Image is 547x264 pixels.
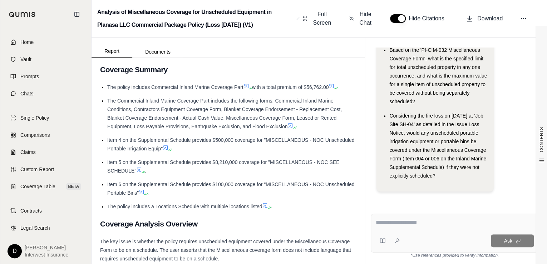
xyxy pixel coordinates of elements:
[132,46,183,58] button: Documents
[491,234,534,247] button: Ask
[5,51,87,67] a: Vault
[20,166,54,173] span: Custom Report
[5,203,87,219] a: Contracts
[337,84,339,90] span: .
[20,131,50,139] span: Comparisons
[71,9,83,20] button: Collapse sidebar
[66,183,81,190] span: BETA
[100,239,351,261] span: The key issue is whether the policy requires unscheduled equipment covered under the Miscellaneou...
[5,110,87,126] a: Single Policy
[25,244,68,251] span: [PERSON_NAME]
[107,137,354,151] span: Item 4 on the Supplemental Schedule provides $500,000 coverage for "MISCELLANEOUS - NOC Unschedul...
[389,47,487,104] span: Based on the 'PI-CIM-032 Miscellaneous Coverage Form', what is the specified limit for total unsc...
[504,238,512,244] span: Ask
[358,10,373,27] span: Hide Chat
[5,86,87,101] a: Chats
[20,224,50,231] span: Legal Search
[20,73,39,80] span: Prompts
[107,181,354,196] span: Item 6 on the Supplemental Schedule provides $100,000 coverage for "MISCELLANEOUS - NOC Unschedul...
[5,220,87,236] a: Legal Search
[107,159,339,174] span: Item 5 on the Supplemental Schedule provides $8,210,000 coverage for "MISCELLANEOUS - NOC SEE SCH...
[477,14,503,23] span: Download
[539,127,544,152] span: CONTENTS
[296,124,297,129] span: .
[346,7,376,30] button: Hide Chat
[20,90,34,97] span: Chats
[25,251,68,258] span: Interwest Insurance
[20,56,31,63] span: Vault
[5,127,87,143] a: Comparisons
[100,62,356,77] h2: Coverage Summary
[409,14,449,23] span: Hide Citations
[5,161,87,177] a: Custom Report
[312,10,332,27] span: Full Screen
[97,6,294,31] h2: Analysis of Miscellaneous Coverage for Unscheduled Equipment in Planasa LLC Commercial Package Po...
[371,253,538,258] div: *Use references provided to verify information.
[5,69,87,84] a: Prompts
[389,113,486,179] span: Considering the fire loss on [DATE] at 'Job Site SH-04' as detailed in the Issue Loss Notice, wou...
[92,45,132,58] button: Report
[107,204,262,209] span: The policy includes a Locations Schedule with multiple locations listed
[252,84,329,90] span: with a total premium of $56,762.00
[5,179,87,194] a: Coverage TableBETA
[145,168,146,174] span: .
[20,183,55,190] span: Coverage Table
[8,244,22,258] div: D
[9,12,36,17] img: Qumis Logo
[171,146,173,151] span: .
[20,207,42,214] span: Contracts
[107,98,342,129] span: The Commercial Inland Marine Coverage Part includes the following forms: Commercial Inland Marine...
[5,144,87,160] a: Claims
[100,216,356,231] h2: Coverage Analysis Overview
[20,39,34,46] span: Home
[107,84,243,90] span: The policy includes Commercial Inland Marine Coverage Part
[147,190,149,196] span: .
[463,11,506,26] button: Download
[300,7,335,30] button: Full Screen
[5,34,87,50] a: Home
[271,204,272,209] span: .
[20,149,36,156] span: Claims
[20,114,49,121] span: Single Policy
